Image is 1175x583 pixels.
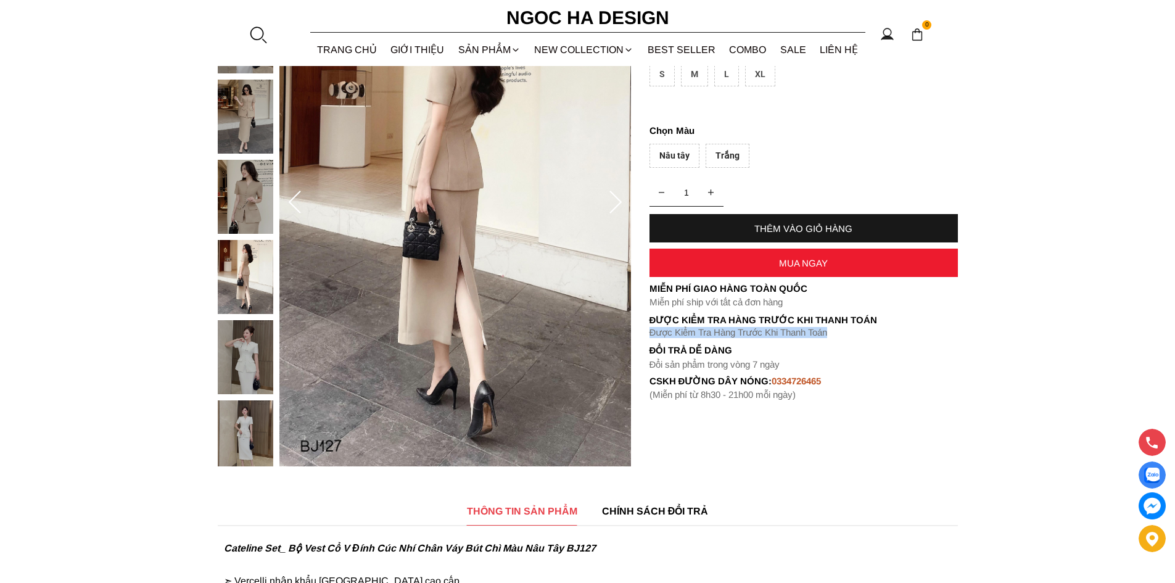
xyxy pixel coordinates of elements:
[649,123,958,138] p: Màu
[218,240,273,314] img: Cateline Set_ Bộ Vest Cổ V Đính Cúc Nhí Chân Váy Bút Chì BJ127_mini_6
[649,258,958,268] div: MUA NGAY
[773,33,814,66] a: SALE
[649,297,783,307] font: Miễn phí ship với tất cả đơn hàng
[527,33,641,66] a: NEW COLLECTION
[310,33,384,66] a: TRANG CHỦ
[467,503,577,519] span: THÔNG TIN SẢN PHẨM
[706,144,749,168] div: Trắng
[772,376,821,386] font: 0334726465
[602,503,709,519] span: CHÍNH SÁCH ĐỔI TRẢ
[649,327,958,338] p: Được Kiểm Tra Hàng Trước Khi Thanh Toán
[722,33,773,66] a: Combo
[714,62,739,86] div: L
[649,283,807,294] font: Miễn phí giao hàng toàn quốc
[1139,461,1166,489] a: Display image
[224,543,596,553] strong: Cateline Set_ Bộ Vest Cổ V Đính Cúc Nhí Chân Váy Bút Chì Màu Nâu Tây BJ127
[218,400,273,474] img: Cateline Set_ Bộ Vest Cổ V Đính Cúc Nhí Chân Váy Bút Chì BJ127_mini_8
[1144,468,1160,483] img: Display image
[495,3,680,33] a: Ngoc Ha Design
[218,80,273,154] img: Cateline Set_ Bộ Vest Cổ V Đính Cúc Nhí Chân Váy Bút Chì BJ127_mini_4
[218,160,273,234] img: Cateline Set_ Bộ Vest Cổ V Đính Cúc Nhí Chân Váy Bút Chì BJ127_mini_5
[649,376,772,386] font: cskh đường dây nóng:
[922,20,932,30] span: 0
[813,33,865,66] a: LIÊN HỆ
[649,223,958,234] div: THÊM VÀO GIỎ HÀNG
[681,62,708,86] div: M
[649,62,675,86] div: S
[649,345,958,355] h6: Đổi trả dễ dàng
[649,389,796,400] font: (Miễn phí từ 8h30 - 21h00 mỗi ngày)
[649,144,699,168] div: Nâu tây
[218,320,273,394] img: Cateline Set_ Bộ Vest Cổ V Đính Cúc Nhí Chân Váy Bút Chì BJ127_mini_7
[649,180,724,205] input: Quantity input
[1139,492,1166,519] a: messenger
[384,33,451,66] a: GIỚI THIỆU
[641,33,723,66] a: BEST SELLER
[649,359,780,370] font: Đổi sản phẩm trong vòng 7 ngày
[745,62,775,86] div: XL
[451,33,528,66] div: SẢN PHẨM
[910,28,924,41] img: img-CART-ICON-ksit0nf1
[649,315,958,326] p: Được Kiểm Tra Hàng Trước Khi Thanh Toán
